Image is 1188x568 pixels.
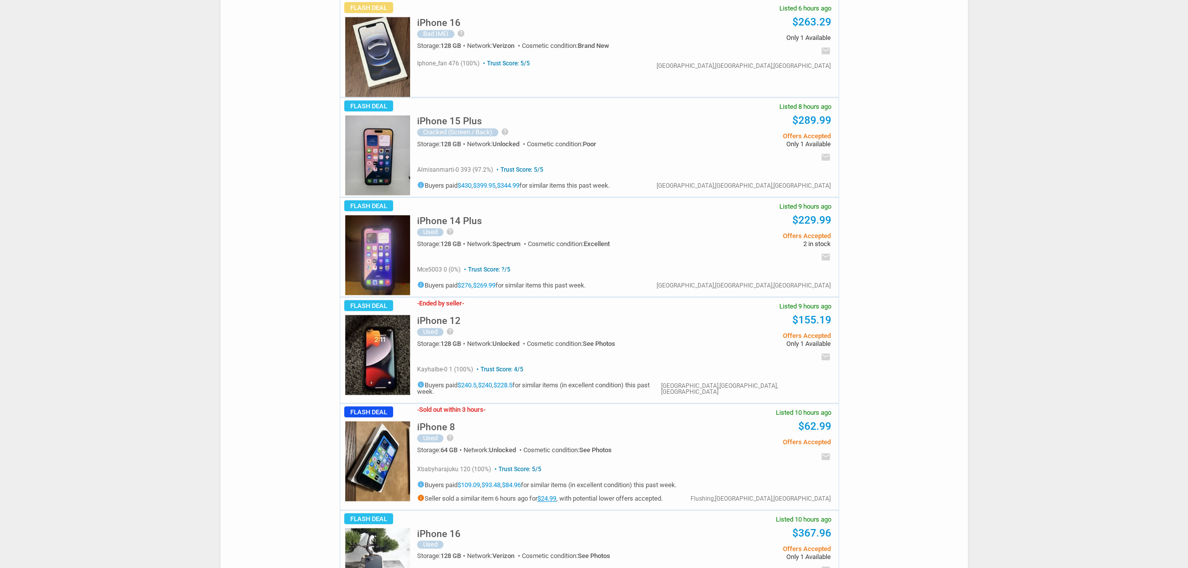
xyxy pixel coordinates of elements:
[680,554,830,560] span: Only 1 Available
[821,252,831,262] i: email
[583,140,596,148] span: Poor
[417,42,467,49] div: Storage:
[464,447,523,453] div: Network:
[680,34,830,41] span: Only 1 Available
[417,422,455,432] h5: iPhone 8
[417,481,677,488] h5: Buyers paid , , for similar items (in excellent condition) this past week.
[417,434,444,442] div: Used
[680,233,830,239] span: Offers Accepted
[417,30,455,38] div: Bad IMEI
[493,381,512,389] a: $228.5
[457,29,465,37] i: help
[497,182,519,189] a: $344.99
[502,481,521,489] a: $84.96
[657,63,831,69] div: [GEOGRAPHIC_DATA],[GEOGRAPHIC_DATA],[GEOGRAPHIC_DATA]
[417,406,419,413] span: -
[792,214,831,226] a: $229.99
[417,60,479,67] span: iphone_fan 476 (100%)
[417,381,425,388] i: info
[579,446,612,454] span: See Photos
[527,141,596,147] div: Cosmetic condition:
[417,381,661,395] h5: Buyers paid , , for similar items (in excellent condition) this past week.
[792,527,831,539] a: $367.96
[441,446,458,454] span: 64 GB
[344,2,393,13] span: Flash Deal
[680,546,830,552] span: Offers Accepted
[680,340,830,347] span: Only 1 Available
[344,100,393,111] span: Flash Deal
[492,466,541,473] span: Trust Score: 5/5
[441,140,461,148] span: 128 GB
[779,203,831,210] span: Listed 9 hours ago
[417,424,455,432] a: iPhone 8
[344,300,393,311] span: Flash Deal
[417,406,485,413] h3: Sold out within 3 hours
[417,316,461,325] h5: iPhone 12
[523,447,612,453] div: Cosmetic condition:
[441,552,461,560] span: 128 GB
[680,241,830,247] span: 2 in stock
[441,240,461,248] span: 128 GB
[792,114,831,126] a: $289.99
[473,182,495,189] a: $399.95
[522,553,610,559] div: Cosmetic condition:
[417,466,491,473] span: xbabyharajuku 120 (100%)
[417,366,473,373] span: kayhalbe-0 1 (100%)
[680,141,830,147] span: Only 1 Available
[446,228,454,236] i: help
[344,406,393,417] span: Flash Deal
[345,315,410,395] img: s-l225.jpg
[417,20,461,27] a: iPhone 16
[492,552,514,560] span: Verizon
[494,166,543,173] span: Trust Score: 5/5
[821,46,831,56] i: email
[527,340,615,347] div: Cosmetic condition:
[417,228,444,236] div: Used
[467,42,522,49] div: Network:
[462,266,510,273] span: Trust Score: ?/5
[417,529,461,539] h5: iPhone 16
[821,352,831,362] i: email
[467,241,528,247] div: Network:
[475,366,523,373] span: Trust Score: 4/5
[776,516,831,523] span: Listed 10 hours ago
[821,152,831,162] i: email
[458,481,480,489] a: $109.09
[492,140,519,148] span: Unlocked
[680,439,830,445] span: Offers Accepted
[446,434,454,442] i: help
[691,496,831,502] div: Flushing,[GEOGRAPHIC_DATA],[GEOGRAPHIC_DATA]
[779,303,831,309] span: Listed 9 hours ago
[344,200,393,211] span: Flash Deal
[417,281,425,288] i: info
[492,240,520,248] span: Spectrum
[489,446,516,454] span: Unlocked
[417,340,467,347] div: Storage:
[417,281,586,288] h5: Buyers paid , for similar items this past week.
[798,420,831,432] a: $62.99
[417,18,461,27] h5: iPhone 16
[537,495,556,502] a: $24.99
[467,141,527,147] div: Network:
[417,447,464,453] div: Storage:
[528,241,610,247] div: Cosmetic condition:
[481,60,530,67] span: Trust Score: 5/5
[458,381,476,389] a: $240.5
[446,327,454,335] i: help
[417,181,610,189] h5: Buyers paid , , for similar items this past week.
[458,182,472,189] a: $430
[417,481,425,488] i: info
[417,553,467,559] div: Storage:
[417,541,444,549] div: Used
[776,409,831,416] span: Listed 10 hours ago
[417,116,482,126] h5: iPhone 15 Plus
[462,299,464,307] span: -
[417,531,461,539] a: iPhone 16
[578,42,609,49] span: Brand New
[779,5,831,11] span: Listed 6 hours ago
[483,406,485,413] span: -
[417,318,461,325] a: iPhone 12
[492,340,519,347] span: Unlocked
[345,421,410,501] img: s-l225.jpg
[417,266,461,273] span: mce5003 0 (0%)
